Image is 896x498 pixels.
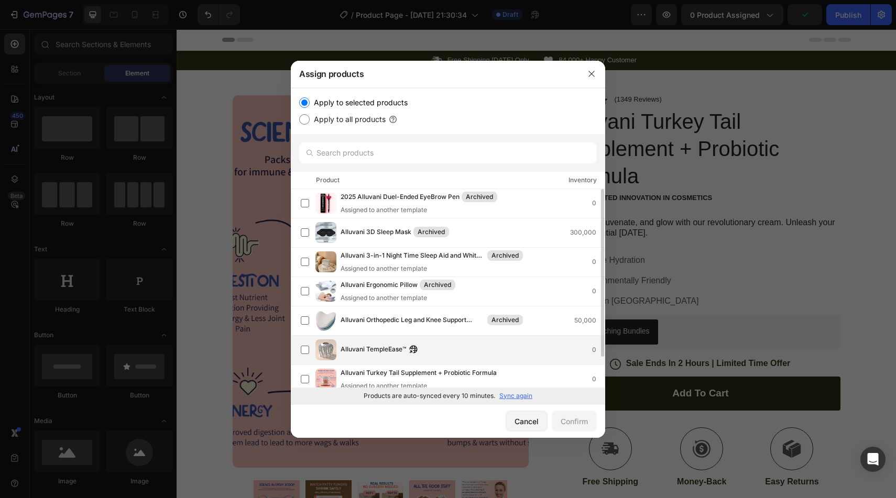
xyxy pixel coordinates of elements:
[420,280,455,290] div: Archived
[403,265,522,278] p: Made in [GEOGRAPHIC_DATA]
[561,416,588,427] div: Confirm
[315,251,336,272] img: product-img
[315,222,336,243] img: product-img
[315,193,336,214] img: product-img
[341,205,514,215] div: Assigned to another template
[341,344,406,356] span: Alluvani TempleEase™
[299,142,597,163] input: Search products
[341,381,513,391] div: Assigned to another template
[403,245,522,258] p: Environmentally Friendly
[341,250,485,262] span: Alluvani 3-in-1 Night Time Sleep Aid and White Noise Diffuser
[397,296,410,309] img: KachingBundles.png
[364,391,495,401] p: Products are auto-synced every 10 minutes.
[385,78,664,161] h1: Alluvani Turkey Tail Supplement + Probiotic Formula
[403,225,522,237] p: Intense Hydration
[450,329,614,340] p: Sale Ends In 2 Hours | Limited Time Offer
[386,188,663,210] p: Hydrate, rejuvenate, and glow with our revolutionary cream. Unleash your skin's potential [DATE].
[315,281,336,302] img: product-img
[383,27,461,36] p: 84,000+ Happy Customer
[291,88,605,404] div: />
[500,447,550,458] p: Money-Back
[310,113,386,126] label: Apply to all products
[552,411,597,431] button: Confirm
[515,416,539,427] div: Cancel
[341,293,472,303] div: Assigned to another template
[499,391,532,401] p: Sync again
[496,358,552,371] div: Add to cart
[592,374,605,384] div: 0
[569,175,597,185] div: Inventory
[413,227,449,237] div: Archived
[271,27,353,36] p: Free Shipping [DATE] Only
[389,290,482,315] button: Kaching Bundles
[487,315,523,325] div: Archived
[592,286,605,296] div: 0
[592,257,605,267] div: 0
[570,227,605,238] div: 300,000
[592,198,605,208] div: 0
[506,411,548,431] button: Cancel
[341,315,485,326] span: Alluvani Orthopedic Leg and Knee Support Pillow
[341,368,497,379] span: Alluvani Turkey Tail Supplement + Probiotic Formula
[341,264,540,273] div: Assigned to another template
[406,447,462,458] p: Free Shipping
[291,60,578,87] div: Assign products
[341,192,460,203] span: 2025 Alluvani Duel-Ended EyeBrow Pen
[462,192,497,202] div: Archived
[310,96,408,109] label: Apply to selected products
[574,315,605,326] div: 50,000
[315,339,336,360] img: product-img
[588,447,642,458] p: Easy Returns
[418,296,473,307] div: Kaching Bundles
[338,468,351,480] button: Carousel Next Arrow
[315,310,336,331] img: product-img
[386,164,663,173] p: The 2023 Rated Innovation in Cosmetics
[592,345,605,355] div: 0
[315,369,336,390] img: product-img
[487,250,523,261] div: Archived
[385,347,664,381] button: Add to cart
[341,280,418,291] span: Alluvani Ergonomic Pillow
[316,175,340,185] div: Product
[860,447,886,472] div: Open Intercom Messenger
[341,227,411,238] span: Alluvani 3D Sleep Mask
[438,66,485,74] p: (1349 Reviews)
